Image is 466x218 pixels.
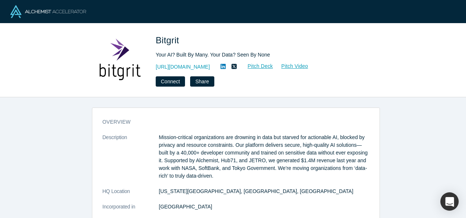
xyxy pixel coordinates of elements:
p: Mission-critical organizations are drowning in data but starved for actionable AI, blocked by pri... [159,134,369,180]
dt: HQ Location [103,188,159,203]
button: Share [190,76,214,87]
a: [URL][DOMAIN_NAME] [156,63,210,71]
dd: [GEOGRAPHIC_DATA] [159,203,369,211]
dt: Description [103,134,159,188]
img: Alchemist Logo [10,5,86,18]
h3: overview [103,118,359,126]
img: Bitgrit's Logo [94,34,145,85]
a: Pitch Video [273,62,308,70]
a: Pitch Deck [240,62,273,70]
button: Connect [156,76,185,87]
dd: [US_STATE][GEOGRAPHIC_DATA], [GEOGRAPHIC_DATA], [GEOGRAPHIC_DATA] [159,188,369,195]
span: Bitgrit [156,35,182,45]
div: Your AI? Built By Many. Your Data? Seen By None [156,51,361,59]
